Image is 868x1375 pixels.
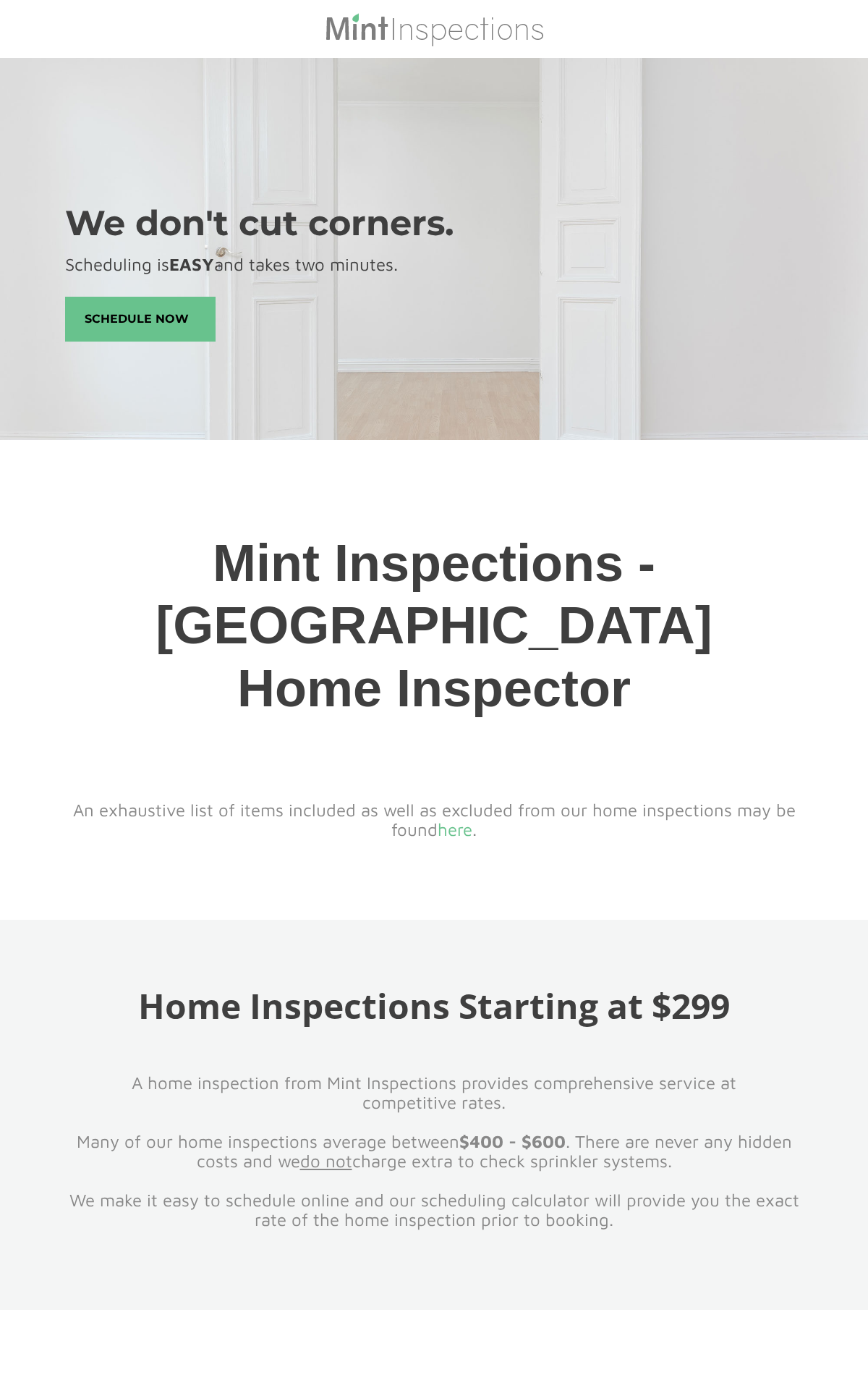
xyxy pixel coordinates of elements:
font: Scheduling is and takes two minutes. [65,254,398,274]
font: A home inspection from Mint Inspections provides comprehensive service at competitive rates. ​Man... [69,1072,799,1230]
h1: Mint Inspections - [GEOGRAPHIC_DATA] Home Inspector [65,517,803,734]
strong: $400 - $600 [459,1131,566,1151]
div: ​ [65,784,803,855]
u: do not [300,1151,352,1171]
font: Home Inspections Starting at $299 [138,982,730,1029]
a: schedule now [65,297,216,342]
font: An exhaustive list of items included as well as excluded from our home inspections may be found​ . [73,800,796,839]
strong: EASY [169,254,214,274]
a: here [438,819,472,839]
font: We don't cut corners. [65,202,454,244]
span: schedule now [66,297,215,341]
img: Mint Inspections [324,12,545,46]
